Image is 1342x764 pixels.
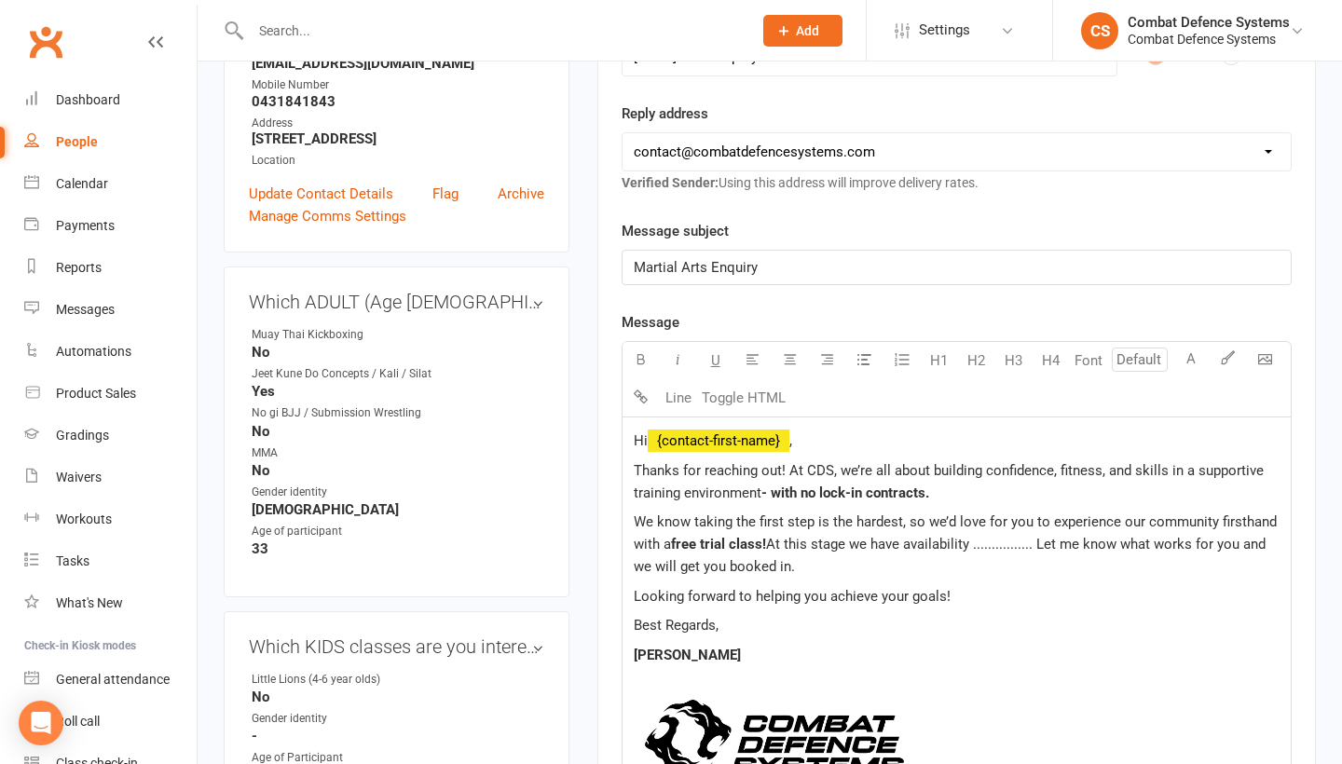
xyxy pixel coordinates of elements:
button: U [697,342,734,379]
a: Update Contact Details [249,183,393,205]
input: Search... [245,18,739,44]
div: Gender identity [252,710,405,728]
div: Tasks [56,553,89,568]
strong: Yes [252,383,544,400]
div: Gender identity [252,484,405,501]
span: , [789,432,792,449]
span: U [711,352,720,369]
strong: No [252,344,544,361]
input: Default [1112,348,1168,372]
span: Add [796,23,819,38]
a: Dashboard [24,79,197,121]
button: H1 [921,342,958,379]
span: We know taking the first step is the hardest, so we’d love for you to experience our community fi... [634,513,1280,553]
div: Payments [56,218,115,233]
div: Gradings [56,428,109,443]
div: Calendar [56,176,108,191]
strong: No [252,423,544,440]
span: Settings [919,9,970,51]
div: Workouts [56,512,112,526]
span: Hi [634,432,648,449]
a: Archive [498,183,544,205]
button: Toggle HTML [697,379,790,416]
div: CS [1081,12,1118,49]
a: People [24,121,197,163]
div: Messages [56,302,115,317]
a: Product Sales [24,373,197,415]
div: No gi BJJ / Submission Wrestling [252,404,421,422]
a: Automations [24,331,197,373]
span: Thanks for reaching out! At CDS, we’re all about building confidence, fitness, and skills in a su... [634,462,1267,501]
label: Message subject [622,220,729,242]
div: Age of participant [252,523,405,540]
div: Muay Thai Kickboxing [252,326,405,344]
span: Looking forward to helping you achieve your goals! [634,588,951,605]
strong: Verified Sender: [622,175,719,190]
a: Messages [24,289,197,331]
h3: Which KIDS classes are you interested in? [249,636,544,657]
div: Mobile Number [252,76,544,94]
div: Product Sales [56,386,136,401]
div: Little Lions (4-6 year olds) [252,671,405,689]
div: Address [252,115,544,132]
a: Gradings [24,415,197,457]
span: [PERSON_NAME] [634,647,741,663]
a: General attendance kiosk mode [24,659,197,701]
strong: 33 [252,540,544,557]
button: Font [1070,342,1107,379]
a: What's New [24,582,197,624]
strong: [DEMOGRAPHIC_DATA] [252,501,544,518]
div: Roll call [56,714,100,729]
div: Combat Defence Systems [1128,31,1290,48]
span: Using this address will improve delivery rates. [622,175,979,190]
strong: - [252,728,544,744]
strong: [STREET_ADDRESS] [252,130,544,147]
h3: Which ADULT (Age [DEMOGRAPHIC_DATA]+) classes are you interested in? [249,292,544,312]
button: Line [660,379,697,416]
div: People [56,134,98,149]
label: Message [622,311,679,334]
div: Location [252,152,544,170]
a: Workouts [24,498,197,540]
a: Calendar [24,163,197,205]
div: Combat Defence Systems [1128,14,1290,31]
strong: No [252,689,544,705]
div: Waivers [56,470,102,484]
button: H3 [995,342,1033,379]
a: Tasks [24,540,197,582]
a: Clubworx [22,19,69,65]
div: Jeet Kune Do Concepts / Kali / Silat [252,365,431,383]
button: H4 [1033,342,1070,379]
label: Reply address [622,102,708,125]
div: Open Intercom Messenger [19,701,63,745]
span: At this stage we have availability ................ Let me know what works for you and we will ge... [634,536,1269,575]
span: Best Regards, [634,617,719,634]
strong: No [252,462,544,479]
a: Roll call [24,701,197,743]
button: Add [763,15,842,47]
div: MMA [252,444,405,462]
span: free trial class! [671,536,766,553]
a: Payments [24,205,197,247]
a: Reports [24,247,197,289]
div: Automations [56,344,131,359]
span: - with no lock-in contracts. [761,484,929,501]
div: What's New [56,595,123,610]
div: Dashboard [56,92,120,107]
strong: 0431841843 [252,93,544,110]
button: H2 [958,342,995,379]
span: Martial Arts Enquiry [634,259,758,276]
button: A [1172,342,1210,379]
a: Flag [432,183,459,205]
div: General attendance [56,672,170,687]
div: Reports [56,260,102,275]
strong: [EMAIL_ADDRESS][DOMAIN_NAME] [252,55,544,72]
a: Waivers [24,457,197,498]
a: Manage Comms Settings [249,205,406,227]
